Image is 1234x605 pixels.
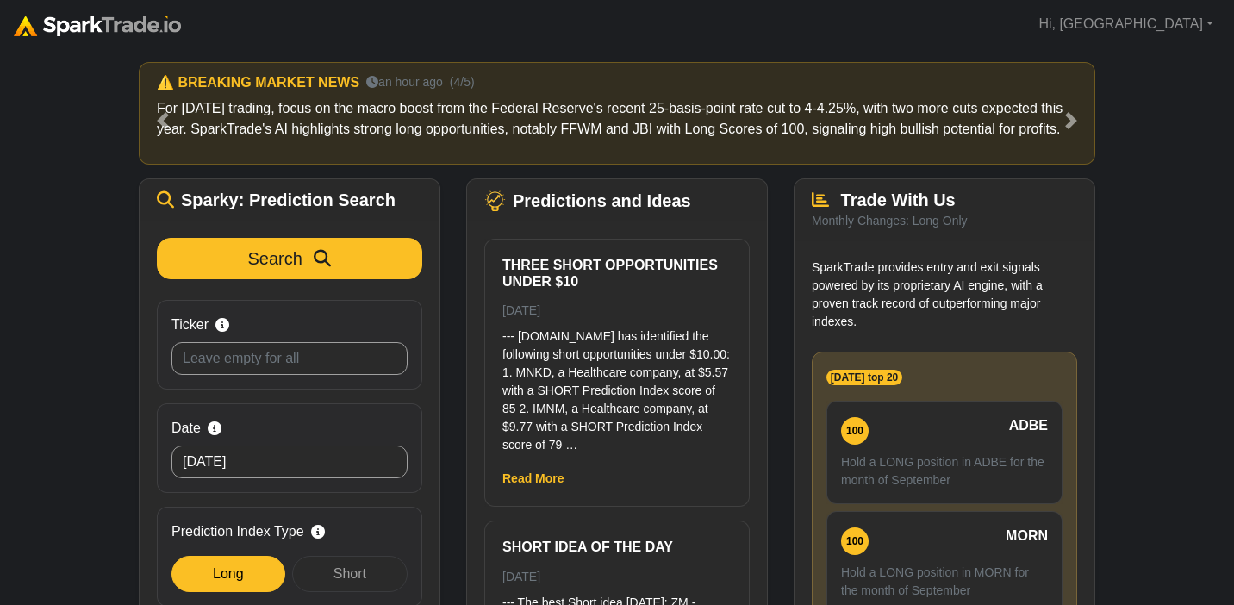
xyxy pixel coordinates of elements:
[1009,415,1048,436] span: ADBE
[292,556,408,592] div: Short
[826,370,902,385] span: [DATE] top 20
[841,527,869,555] div: 100
[366,73,443,91] small: an hour ago
[502,327,732,454] p: --- [DOMAIN_NAME] has identified the following short opportunities under $10.00: 1. MNKD, a Healt...
[157,98,1077,140] p: For [DATE] trading, focus on the macro boost from the Federal Reserve's recent 25-basis-point rat...
[513,190,691,211] span: Predictions and Ideas
[502,539,732,555] h6: Short Idea of the Day
[502,570,540,583] small: [DATE]
[171,418,201,439] span: Date
[502,303,540,317] small: [DATE]
[450,73,475,91] small: (4/5)
[502,471,564,485] a: Read More
[14,16,181,36] img: sparktrade.png
[841,190,956,209] span: Trade With Us
[1006,526,1048,546] span: MORN
[171,521,304,542] span: Prediction Index Type
[171,556,285,592] div: Long
[248,249,302,268] span: Search
[181,190,396,210] span: Sparky: Prediction Search
[333,566,366,581] span: Short
[157,238,422,279] button: Search
[841,417,869,445] div: 100
[812,214,968,228] small: Monthly Changes: Long Only
[826,401,1063,504] a: 100 ADBE Hold a LONG position in ADBE for the month of September
[841,453,1048,490] p: Hold a LONG position in ADBE for the month of September
[841,564,1048,600] p: Hold a LONG position in MORN for the month of September
[213,566,244,581] span: Long
[502,257,732,290] h6: Three Short Opportunities Under $10
[171,342,408,375] input: Leave empty for all
[1031,7,1220,41] a: Hi, [GEOGRAPHIC_DATA]
[157,74,359,90] h6: ⚠️ BREAKING MARKET NEWS
[171,315,209,335] span: Ticker
[812,259,1077,331] p: SparkTrade provides entry and exit signals powered by its proprietary AI engine, with a proven tr...
[502,257,732,454] a: Three Short Opportunities Under $10 [DATE] --- [DOMAIN_NAME] has identified the following short o...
